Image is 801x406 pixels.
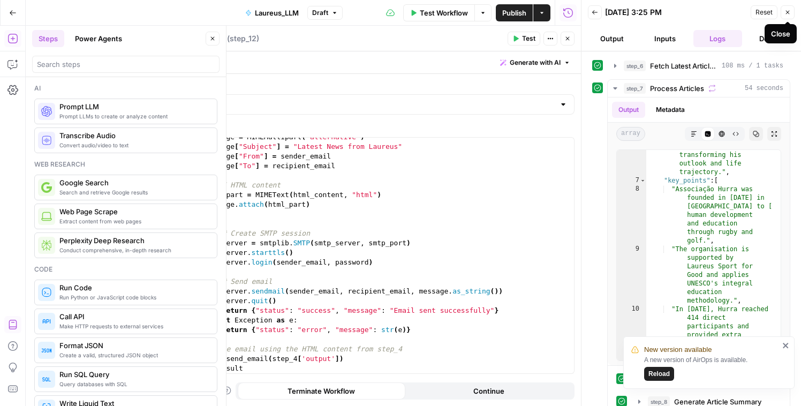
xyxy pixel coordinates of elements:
span: Run Python or JavaScript code blocks [59,293,208,302]
span: Terminate Workflow [288,386,355,396]
button: 108 ms / 1 tasks [608,57,790,74]
span: Process Articles [650,83,704,94]
span: Format JSON [59,340,208,351]
span: Transcribe Audio [59,130,208,141]
input: Search steps [37,59,215,70]
span: Search and retrieve Google results [59,188,208,197]
div: 8 [617,185,646,245]
span: Run SQL Query [59,369,208,380]
label: Function [160,123,575,134]
button: Reload [644,367,674,381]
span: Fetch Latest Articles [650,61,717,71]
span: Convert audio/video to text [59,141,208,149]
span: 108 ms / 1 tasks [722,61,783,71]
div: 9 [617,245,646,305]
span: Prompt LLM [59,101,208,112]
span: Run Code [59,282,208,293]
span: Draft [312,8,328,18]
button: Reset [751,5,777,19]
span: New version available [644,344,712,355]
span: Google Search [59,177,208,188]
span: Test [522,34,535,43]
button: Output [612,102,645,118]
button: Test [508,32,540,46]
span: Toggle code folding, rows 7 through 13 [640,176,646,185]
div: 7 [617,176,646,185]
span: Extract content from web pages [59,217,208,225]
button: Draft [307,6,343,20]
div: Web research [34,160,217,169]
button: Generate with AI [496,56,575,70]
span: Web Page Scrape [59,206,208,217]
input: Python [167,99,555,110]
div: A new version of AirOps is available. [644,355,779,381]
div: Write code [153,51,581,73]
span: Test Workflow [420,7,468,18]
span: Laureus_LLM [255,7,299,18]
span: Create a valid, structured JSON object [59,351,208,359]
button: Metadata [649,102,691,118]
button: Continue [405,382,573,400]
span: Conduct comprehensive, in-depth research [59,246,208,254]
span: Reset [755,7,773,17]
button: Publish [496,4,533,21]
span: Generate with AI [510,58,561,67]
span: Publish [502,7,526,18]
button: Output [588,30,637,47]
div: Ai [34,84,217,93]
span: step_7 [624,83,646,94]
span: Prompt LLMs to create or analyze content [59,112,208,121]
button: Inputs [641,30,690,47]
div: 10 [617,305,646,356]
button: Test Workflow [403,4,474,21]
span: step_6 [624,61,646,71]
span: Reload [648,369,670,379]
span: 54 seconds [745,84,783,93]
button: Logs [693,30,742,47]
button: Details [746,30,795,47]
span: Perplexity Deep Research [59,235,208,246]
div: Close [771,28,790,39]
span: Call API [59,311,208,322]
span: array [616,127,645,141]
button: Laureus_LLM [239,4,305,21]
span: Make HTTP requests to external services [59,322,208,330]
div: Code [34,265,217,274]
span: Continue [473,386,504,396]
button: close [782,341,790,350]
span: Query databases with SQL [59,380,208,388]
button: Power Agents [69,30,129,47]
button: 54 seconds [608,80,790,97]
label: Select Language [160,80,575,91]
span: ( step_12 ) [227,33,259,44]
button: Steps [32,30,64,47]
